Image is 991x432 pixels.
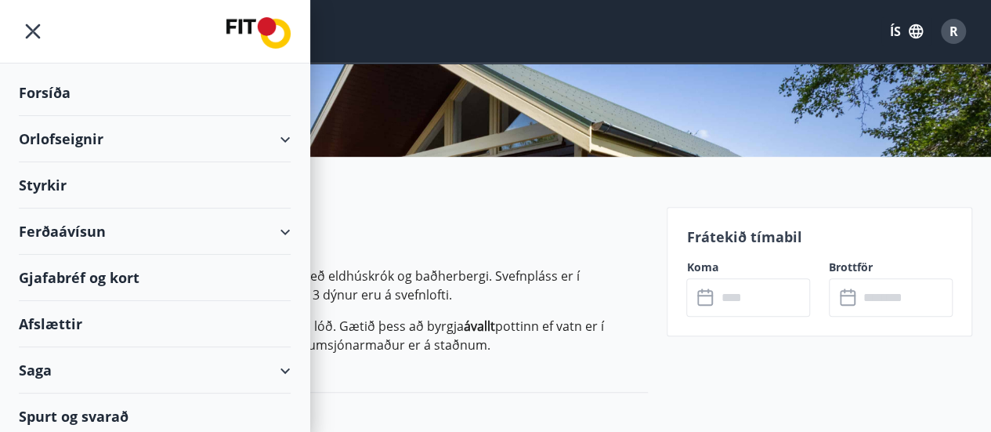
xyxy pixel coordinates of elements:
div: Saga [19,347,291,394]
h2: Upplýsingar [19,213,648,248]
div: Orlofseignir [19,116,291,162]
strong: ávallt [464,318,495,335]
div: Gjafabréf og kort [19,255,291,301]
div: Ferðaávísun [19,209,291,255]
label: Koma [686,260,810,275]
div: Forsíða [19,70,291,116]
p: [PERSON_NAME] pottur á veröndinni og leiktæki á lóð. Gætið þess að byrgja pottinn ef vatn er í ho... [19,317,648,354]
div: Styrkir [19,162,291,209]
label: Brottför [829,260,953,275]
button: menu [19,17,47,45]
p: Húsið skiptist í 3 svefnherbergi, rúmgóða stofu með eldhúskrók og baðherbergi. Svefnpláss er í he... [19,267,648,304]
button: ÍS [881,17,931,45]
span: R [949,23,958,40]
p: Frátekið tímabil [686,227,953,247]
img: union_logo [226,17,291,49]
button: R [935,13,972,50]
div: Afslættir [19,301,291,347]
